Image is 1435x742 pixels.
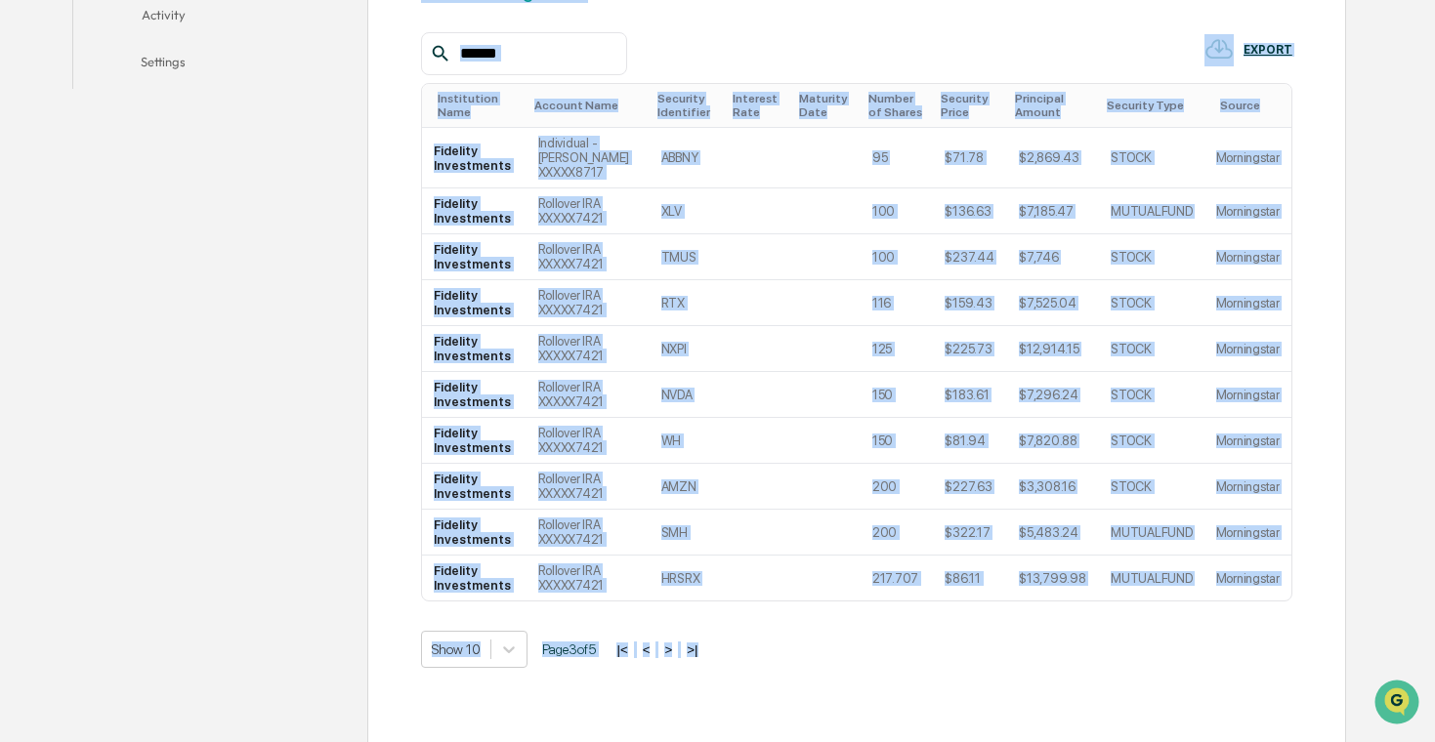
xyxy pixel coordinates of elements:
td: Morningstar [1204,280,1291,326]
td: STOCK [1099,326,1203,372]
td: 100 [861,188,934,234]
div: Toggle SortBy [1107,99,1196,112]
td: $7,296.24 [1007,372,1099,418]
div: Past conversations [20,217,131,232]
img: EXPORT [1204,34,1234,63]
a: 🗄️Attestations [134,392,250,427]
td: $7,185.47 [1007,188,1099,234]
div: Toggle SortBy [868,92,926,119]
img: Cece Ferraez [20,247,51,278]
a: 🔎Data Lookup [12,429,131,464]
div: Toggle SortBy [1015,92,1091,119]
span: Preclearance [39,399,126,419]
td: Individual - [PERSON_NAME] XXXXX8717 [527,128,650,188]
td: ABBNY [650,128,725,188]
span: [DATE] [173,266,213,281]
td: STOCK [1099,372,1203,418]
td: $81.94 [933,418,1007,464]
img: 1746055101610-c473b297-6a78-478c-a979-82029cc54cd1 [20,149,55,185]
td: $71.78 [933,128,1007,188]
td: Fidelity Investments [422,556,526,600]
a: 🖐️Preclearance [12,392,134,427]
td: 200 [861,510,934,556]
td: $12,914.15 [1007,326,1099,372]
button: See all [303,213,356,236]
td: Fidelity Investments [422,326,526,372]
a: Powered byPylon [138,483,236,499]
td: Morningstar [1204,418,1291,464]
div: Toggle SortBy [438,92,518,119]
td: $2,869.43 [1007,128,1099,188]
div: Toggle SortBy [941,92,999,119]
td: Rollover IRA XXXXX7421 [527,372,650,418]
td: $136.63 [933,188,1007,234]
td: Morningstar [1204,372,1291,418]
td: $225.73 [933,326,1007,372]
td: AMZN [650,464,725,510]
td: Rollover IRA XXXXX7421 [527,556,650,600]
span: [PERSON_NAME] [61,266,158,281]
td: Rollover IRA XXXXX7421 [527,510,650,556]
img: 4531339965365_218c74b014194aa58b9b_72.jpg [41,149,76,185]
td: Rollover IRA XXXXX7421 [527,326,650,372]
td: WH [650,418,725,464]
div: Start new chat [88,149,320,169]
div: EXPORT [1244,43,1292,57]
td: XLV [650,188,725,234]
td: Rollover IRA XXXXX7421 [527,418,650,464]
td: Morningstar [1204,128,1291,188]
td: STOCK [1099,128,1203,188]
td: $322.17 [933,510,1007,556]
div: Toggle SortBy [534,99,642,112]
span: • [162,266,169,281]
td: Rollover IRA XXXXX7421 [527,188,650,234]
td: 150 [861,418,934,464]
td: $3,308.16 [1007,464,1099,510]
div: We're available if you need us! [88,169,269,185]
td: HRSRX [650,556,725,600]
td: $183.61 [933,372,1007,418]
iframe: Open customer support [1372,678,1425,730]
td: $7,820.88 [1007,418,1099,464]
td: Rollover IRA XXXXX7421 [527,464,650,510]
td: NVDA [650,372,725,418]
div: 🔎 [20,438,35,454]
div: Toggle SortBy [733,92,783,119]
td: STOCK [1099,234,1203,280]
td: STOCK [1099,464,1203,510]
p: How can we help? [20,41,356,72]
td: STOCK [1099,418,1203,464]
td: Morningstar [1204,188,1291,234]
span: Data Lookup [39,436,123,456]
td: Morningstar [1204,556,1291,600]
div: 🖐️ [20,401,35,417]
button: Settings [73,42,253,89]
span: • [162,318,169,334]
td: MUTUALFUND [1099,556,1203,600]
td: Fidelity Investments [422,280,526,326]
span: Attestations [161,399,242,419]
td: $237.44 [933,234,1007,280]
span: [DATE] [173,318,213,334]
td: SMH [650,510,725,556]
td: Fidelity Investments [422,234,526,280]
td: MUTUALFUND [1099,188,1203,234]
td: RTX [650,280,725,326]
div: 🗄️ [142,401,157,417]
div: Toggle SortBy [799,92,853,119]
button: |< [611,641,633,658]
td: $13,799.98 [1007,556,1099,600]
td: Morningstar [1204,234,1291,280]
td: Fidelity Investments [422,372,526,418]
div: Toggle SortBy [657,92,717,119]
img: Cece Ferraez [20,300,51,331]
span: Pylon [194,484,236,499]
td: 116 [861,280,934,326]
td: 200 [861,464,934,510]
td: 95 [861,128,934,188]
td: $86.11 [933,556,1007,600]
td: Fidelity Investments [422,464,526,510]
td: $159.43 [933,280,1007,326]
